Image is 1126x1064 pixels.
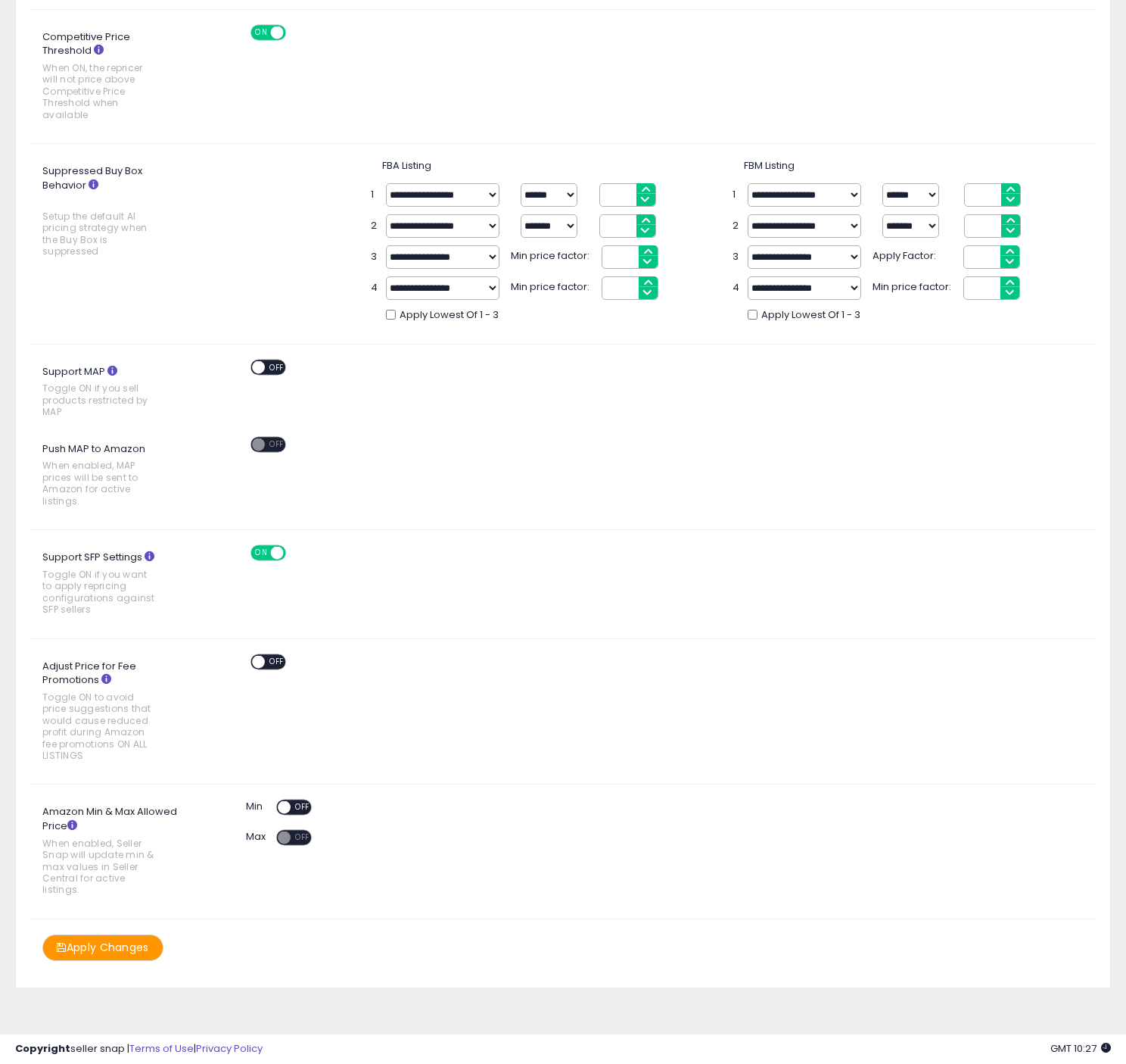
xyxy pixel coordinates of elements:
[265,655,289,668] span: OFF
[15,1042,263,1056] div: seller snap | |
[744,158,795,173] span: FBM Listing
[371,281,378,295] span: 4
[291,832,315,844] span: OFF
[31,159,189,265] label: Suppressed Buy Box Behavior
[42,569,157,616] span: Toggle ON if you want to apply repricing configurations against SFP sellers
[400,308,499,323] span: Apply Lowest Of 1 - 3
[382,158,431,173] span: FBA Listing
[761,308,860,323] span: Apply Lowest Of 1 - 3
[31,25,189,128] label: Competitive Price Threshold
[284,26,308,39] span: OFF
[872,245,956,264] span: Apply Factor:
[371,188,378,202] span: 1
[31,360,189,426] label: Support MAP
[252,547,271,560] span: ON
[129,1041,194,1056] a: Terms of Use
[291,801,315,814] span: OFF
[31,545,189,622] label: Support SFP Settings
[733,219,740,233] span: 2
[511,245,594,264] span: Min price factor:
[872,276,956,295] span: Min price factor:
[733,250,740,264] span: 3
[15,1041,70,1056] strong: Copyright
[511,276,594,295] span: Min price factor:
[42,382,157,417] span: Toggle ON if you sell products restricted by MAP
[265,438,289,451] span: OFF
[733,281,740,295] span: 4
[42,211,157,257] span: Setup the default AI pricing strategy when the Buy Box is suppressed
[1050,1041,1111,1056] span: 2025-10-7 10:27 GMT
[31,800,189,903] label: Amazon Min & Max Allowed Price
[42,935,163,961] button: Apply Changes
[42,838,157,896] span: When enabled, Seller Snap will update min & max values in Seller Central for active listings.
[31,654,189,769] label: Adjust Price for Fee Promotions
[371,219,378,233] span: 2
[246,800,257,814] label: Min
[31,437,189,514] label: Push MAP to Amazon
[42,62,157,120] span: When ON, the repricer will not price above Competitive Price Threshold when available
[42,691,157,762] span: Toggle ON to avoid price suggestions that would cause reduced profit during Amazon fee promotions...
[252,26,271,39] span: ON
[733,188,740,202] span: 1
[371,250,378,264] span: 3
[284,547,308,560] span: OFF
[42,460,157,507] span: When enabled, MAP prices will be sent to Amazon for active listings.
[196,1041,263,1056] a: Privacy Policy
[246,830,257,844] label: Max
[265,360,289,373] span: OFF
